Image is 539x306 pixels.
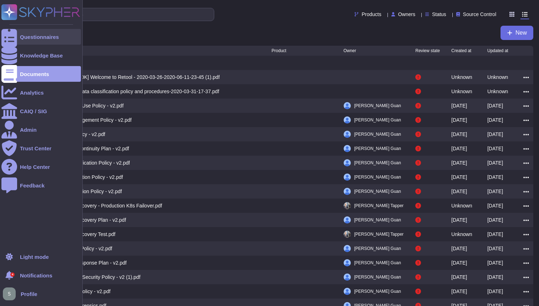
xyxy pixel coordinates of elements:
[451,159,467,166] div: [DATE]
[451,231,472,238] div: Unknown
[451,131,467,138] div: [DATE]
[354,188,401,195] span: [PERSON_NAME] Guan
[344,49,356,53] span: Owner
[344,274,351,281] img: user
[56,145,129,152] div: Business Continuity Plan - v2.pdf
[344,231,351,238] img: user
[354,245,401,252] span: [PERSON_NAME] Guan
[354,259,401,266] span: [PERSON_NAME] Guan
[451,88,472,95] div: Unknown
[28,8,214,21] input: Search by keywords
[344,131,351,138] img: user
[20,34,59,40] div: Questionnaires
[1,177,81,193] a: Feedback
[344,174,351,181] img: user
[354,231,404,238] span: [PERSON_NAME] Tapper
[20,71,49,77] div: Documents
[20,183,45,188] div: Feedback
[20,254,49,260] div: Light mode
[361,12,381,17] span: Products
[344,245,351,252] img: user
[451,216,467,224] div: [DATE]
[487,259,503,266] div: [DATE]
[1,29,81,45] a: Questionnaires
[20,146,51,151] div: Trust Center
[354,131,401,138] span: [PERSON_NAME] Guan
[20,90,44,95] div: Analytics
[56,274,140,281] div: Information Security Policy - v2 (1).pdf
[354,288,401,295] span: [PERSON_NAME] Guan
[56,259,127,266] div: Incident Response Plan - v2.pdf
[56,74,220,81] div: [GUIDEBOOK] Welcome to Retool - 2020-03-26-2020-06-11-23-45 (1).pdf
[354,102,401,109] span: [PERSON_NAME] Guan
[20,273,52,278] span: Notifications
[487,159,503,166] div: [DATE]
[272,49,286,53] span: Product
[451,116,467,124] div: [DATE]
[487,174,503,181] div: [DATE]
[1,47,81,63] a: Knowledge Base
[451,202,472,209] div: Unknown
[354,174,401,181] span: [PERSON_NAME] Guan
[354,202,404,209] span: [PERSON_NAME] Tapper
[415,49,440,53] span: Review state
[20,164,50,170] div: Help Center
[1,140,81,156] a: Trust Center
[487,231,503,238] div: [DATE]
[1,286,21,302] button: user
[354,145,401,152] span: [PERSON_NAME] Guan
[56,231,115,238] div: Disaster Recovery Test.pdf
[56,88,219,95] div: [LPA - 53] Data classification policy and procedures-2020-03-31-17-37.pdf
[451,259,467,266] div: [DATE]
[344,188,351,195] img: user
[487,188,503,195] div: [DATE]
[487,116,503,124] div: [DATE]
[1,103,81,119] a: CAIQ / SIG
[344,259,351,266] img: user
[487,288,503,295] div: [DATE]
[1,66,81,82] a: Documents
[344,202,351,209] img: user
[344,216,351,224] img: user
[487,74,508,81] div: Unknown
[354,116,401,124] span: [PERSON_NAME] Guan
[56,202,162,209] div: Disaster Recovery - Production K8s Failover.pdf
[344,116,351,124] img: user
[500,26,533,40] button: New
[21,291,37,297] span: Profile
[20,127,37,132] div: Admin
[487,145,503,152] div: [DATE]
[515,30,527,36] span: New
[451,49,471,53] span: Created at
[56,116,132,124] div: Asset Management Policy - v2.pdf
[1,122,81,137] a: Admin
[344,102,351,109] img: user
[20,109,47,114] div: CAIQ / SIG
[487,245,503,252] div: [DATE]
[487,102,503,109] div: [DATE]
[56,245,112,252] div: Encryption Policy - v2.pdf
[354,216,401,224] span: [PERSON_NAME] Guan
[56,159,130,166] div: Data Classification Policy - v2.pdf
[487,49,508,53] span: Updated at
[56,216,126,224] div: Disaster Recovery Plan - v2.pdf
[354,274,401,281] span: [PERSON_NAME] Guan
[487,88,508,95] div: Unknown
[344,159,351,166] img: user
[487,202,503,209] div: [DATE]
[3,287,16,300] img: user
[56,188,122,195] div: Data Retention Policy - v2.pdf
[487,216,503,224] div: [DATE]
[344,288,351,295] img: user
[10,272,15,277] div: 4
[451,102,467,109] div: [DATE]
[451,188,467,195] div: [DATE]
[451,145,467,152] div: [DATE]
[463,12,496,17] span: Source Control
[451,74,472,81] div: Unknown
[451,288,467,295] div: [DATE]
[432,12,446,17] span: Status
[344,145,351,152] img: user
[20,53,63,58] div: Knowledge Base
[354,159,401,166] span: [PERSON_NAME] Guan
